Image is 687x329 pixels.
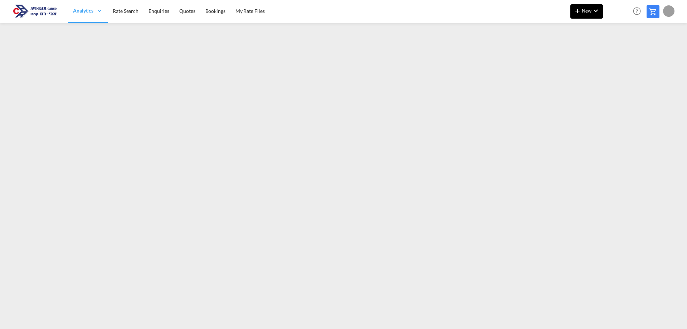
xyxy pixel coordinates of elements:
md-icon: icon-plus 400-fg [573,6,582,15]
img: 166978e0a5f911edb4280f3c7a976193.png [11,3,59,19]
span: Analytics [73,7,93,14]
md-icon: icon-chevron-down [591,6,600,15]
span: Bookings [205,8,225,14]
span: New [573,8,600,14]
span: Enquiries [148,8,169,14]
span: Quotes [179,8,195,14]
span: My Rate Files [235,8,265,14]
span: Rate Search [113,8,138,14]
span: Help [631,5,643,17]
div: Help [631,5,647,18]
button: icon-plus 400-fgNewicon-chevron-down [570,4,603,19]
